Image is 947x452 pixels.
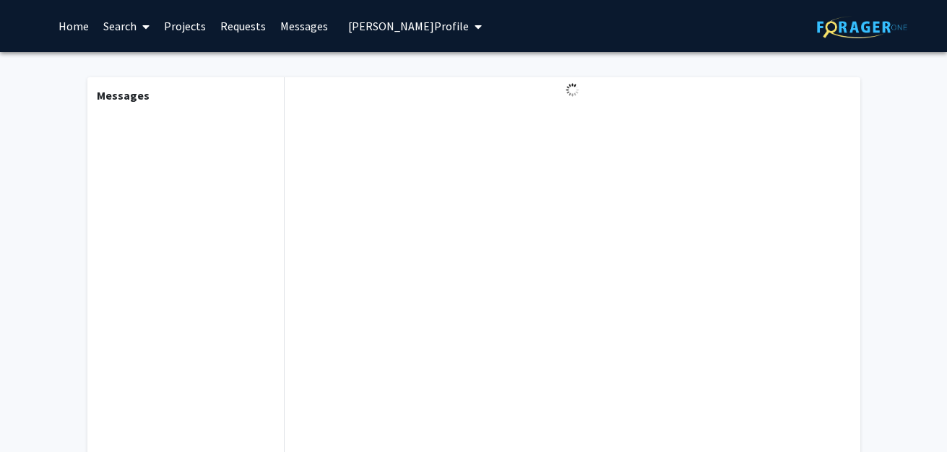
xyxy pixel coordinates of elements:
a: Search [96,1,157,51]
a: Messages [273,1,335,51]
a: Home [51,1,96,51]
img: Loading [560,77,585,103]
img: ForagerOne Logo [817,16,907,38]
b: Messages [97,88,150,103]
span: [PERSON_NAME] Profile [348,19,469,33]
a: Requests [213,1,273,51]
a: Projects [157,1,213,51]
